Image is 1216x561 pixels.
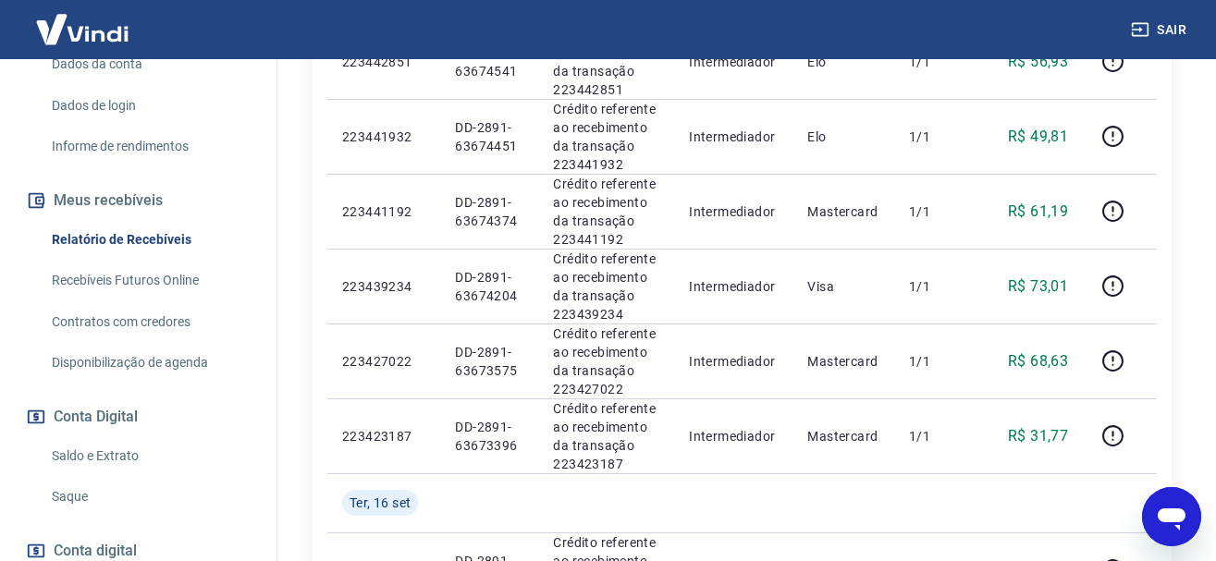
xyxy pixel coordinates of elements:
p: 1/1 [909,427,964,445]
a: Relatório de Recebíveis [44,221,254,259]
p: 1/1 [909,277,964,296]
p: Intermediador [689,53,778,71]
button: Meus recebíveis [22,180,254,221]
span: Ter, 16 set [350,494,411,512]
p: DD-2891-63674374 [455,193,523,230]
p: Visa [807,277,879,296]
p: R$ 56,93 [1008,51,1068,73]
p: Mastercard [807,202,879,221]
p: DD-2891-63673396 [455,418,523,455]
p: DD-2891-63673575 [455,343,523,380]
p: Crédito referente ao recebimento da transação 223441192 [553,175,659,249]
p: Crédito referente ao recebimento da transação 223423187 [553,399,659,473]
button: Conta Digital [22,396,254,437]
p: DD-2891-63674541 [455,43,523,80]
p: Mastercard [807,427,879,445]
p: R$ 31,77 [1008,425,1068,447]
p: R$ 68,63 [1008,350,1068,372]
p: 1/1 [909,53,964,71]
a: Dados de login [44,87,254,125]
p: Crédito referente ao recebimento da transação 223427022 [553,324,659,398]
p: 223441192 [342,202,425,221]
p: Intermediador [689,128,778,146]
p: DD-2891-63674204 [455,268,523,305]
p: R$ 61,19 [1008,201,1068,223]
a: Recebíveis Futuros Online [44,262,254,299]
p: 223441932 [342,128,425,146]
p: Elo [807,53,879,71]
p: DD-2891-63674451 [455,118,523,155]
p: Elo [807,128,879,146]
a: Saque [44,478,254,516]
p: 1/1 [909,202,964,221]
p: Crédito referente ao recebimento da transação 223441932 [553,100,659,174]
a: Contratos com credores [44,303,254,341]
p: Crédito referente ao recebimento da transação 223439234 [553,250,659,323]
p: R$ 49,81 [1008,126,1068,148]
p: 223439234 [342,277,425,296]
p: Intermediador [689,427,778,445]
p: 223423187 [342,427,425,445]
p: 223442851 [342,53,425,71]
p: 1/1 [909,128,964,146]
a: Saldo e Extrato [44,437,254,475]
p: Crédito referente ao recebimento da transação 223442851 [553,25,659,99]
a: Dados da conta [44,45,254,83]
a: Informe de rendimentos [44,128,254,165]
a: Disponibilização de agenda [44,344,254,382]
iframe: Botão para abrir a janela de mensagens [1142,487,1201,546]
p: Intermediador [689,202,778,221]
p: Intermediador [689,277,778,296]
button: Sair [1127,13,1194,47]
p: 1/1 [909,352,964,371]
p: Intermediador [689,352,778,371]
p: 223427022 [342,352,425,371]
img: Vindi [22,1,142,57]
p: Mastercard [807,352,879,371]
p: R$ 73,01 [1008,275,1068,298]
